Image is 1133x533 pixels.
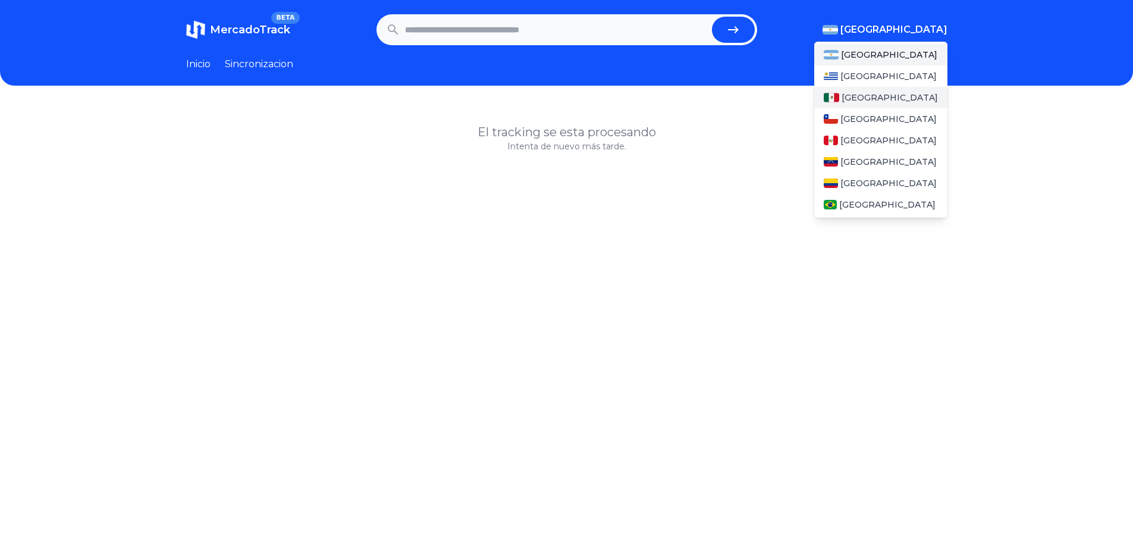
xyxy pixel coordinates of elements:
[186,124,947,140] h1: El tracking se esta procesando
[814,108,947,130] a: Chile[GEOGRAPHIC_DATA]
[823,25,838,35] img: Argentina
[824,200,837,209] img: Brasil
[186,20,290,39] a: MercadoTrackBETA
[842,92,938,104] span: [GEOGRAPHIC_DATA]
[824,50,839,59] img: Argentina
[271,12,299,24] span: BETA
[839,199,936,211] span: [GEOGRAPHIC_DATA]
[823,23,947,37] button: [GEOGRAPHIC_DATA]
[824,136,838,145] img: Peru
[225,57,293,71] a: Sincronizacion
[824,71,838,81] img: Uruguay
[186,140,947,152] p: Intenta de nuevo más tarde.
[840,177,937,189] span: [GEOGRAPHIC_DATA]
[814,87,947,108] a: Mexico[GEOGRAPHIC_DATA]
[186,57,211,71] a: Inicio
[814,173,947,194] a: Colombia[GEOGRAPHIC_DATA]
[840,156,937,168] span: [GEOGRAPHIC_DATA]
[814,151,947,173] a: Venezuela[GEOGRAPHIC_DATA]
[814,44,947,65] a: Argentina[GEOGRAPHIC_DATA]
[814,130,947,151] a: Peru[GEOGRAPHIC_DATA]
[840,70,937,82] span: [GEOGRAPHIC_DATA]
[841,49,937,61] span: [GEOGRAPHIC_DATA]
[814,194,947,215] a: Brasil[GEOGRAPHIC_DATA]
[814,65,947,87] a: Uruguay[GEOGRAPHIC_DATA]
[186,20,205,39] img: MercadoTrack
[824,114,838,124] img: Chile
[824,157,838,167] img: Venezuela
[840,113,937,125] span: [GEOGRAPHIC_DATA]
[824,93,839,102] img: Mexico
[840,23,947,37] span: [GEOGRAPHIC_DATA]
[210,23,290,36] span: MercadoTrack
[840,134,937,146] span: [GEOGRAPHIC_DATA]
[824,178,838,188] img: Colombia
